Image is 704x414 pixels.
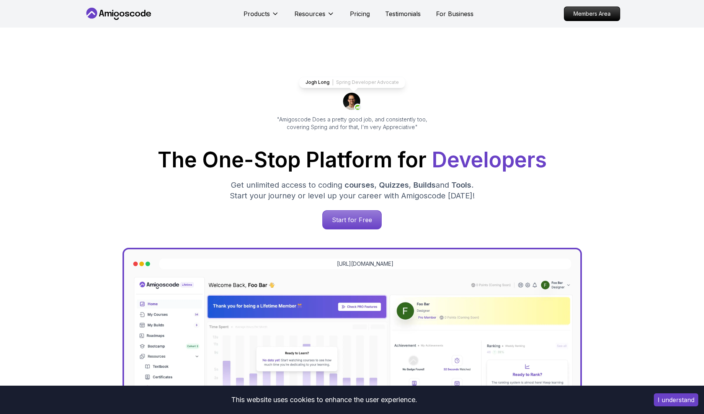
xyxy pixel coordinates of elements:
p: Products [243,9,270,18]
span: Developers [432,147,547,172]
div: This website uses cookies to enhance the user experience. [6,391,642,408]
p: Jogh Long [305,79,330,85]
span: Builds [413,180,436,190]
a: Members Area [564,7,620,21]
img: josh long [343,93,361,111]
button: Products [243,9,279,25]
p: "Amigoscode Does a pretty good job, and consistently too, covering Spring and for that, I'm very ... [266,116,438,131]
a: Start for Free [322,210,382,229]
a: Pricing [350,9,370,18]
a: Testimonials [385,9,421,18]
button: Accept cookies [654,393,698,406]
h1: The One-Stop Platform for [90,149,614,170]
a: For Business [436,9,474,18]
span: Tools [451,180,471,190]
p: Resources [294,9,325,18]
a: [URL][DOMAIN_NAME] [337,260,394,268]
button: Resources [294,9,335,25]
span: courses [345,180,374,190]
span: Quizzes [379,180,409,190]
p: Start for Free [323,211,381,229]
p: Get unlimited access to coding , , and . Start your journey or level up your career with Amigosco... [224,180,481,201]
p: Spring Developer Advocate [336,79,399,85]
